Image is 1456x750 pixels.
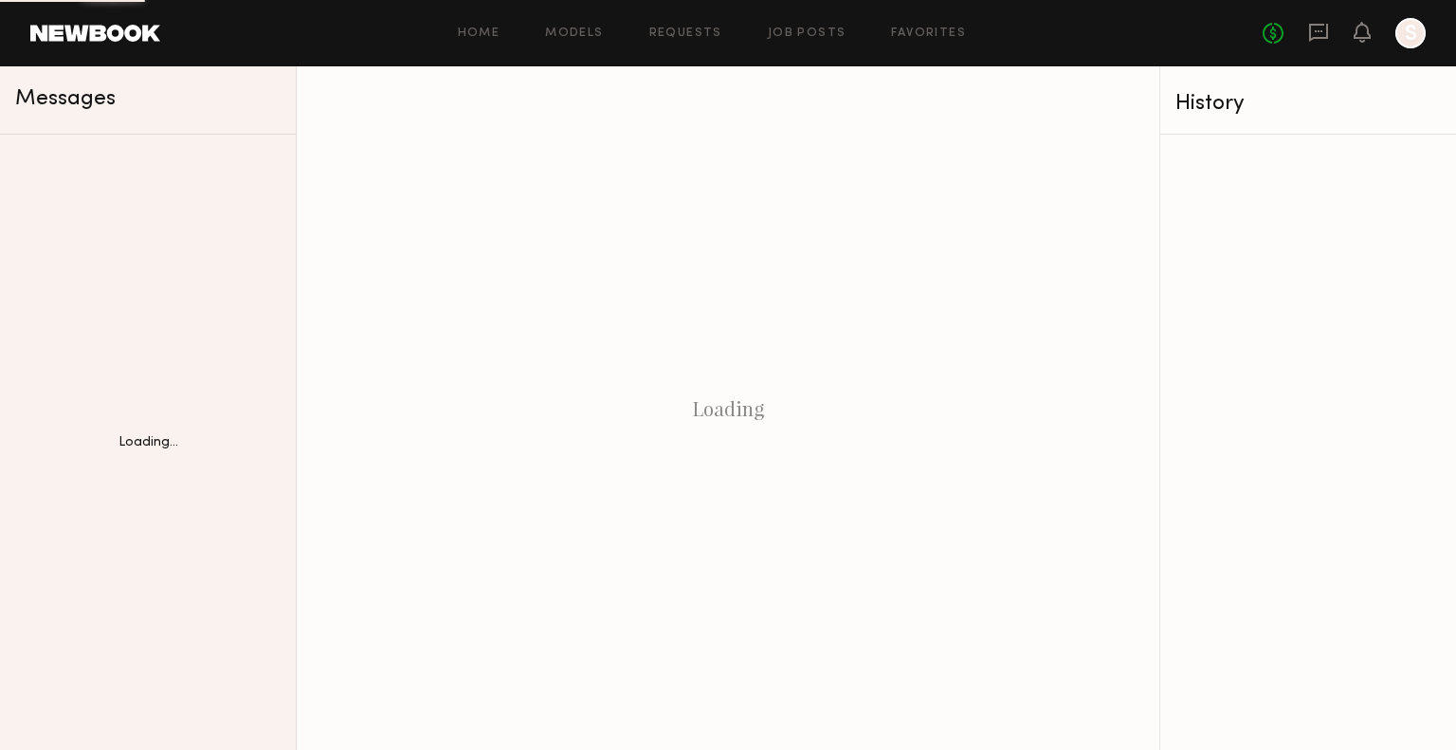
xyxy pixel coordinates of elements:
[545,27,603,40] a: Models
[118,436,178,449] div: Loading...
[649,27,722,40] a: Requests
[768,27,846,40] a: Job Posts
[15,88,116,110] span: Messages
[297,66,1159,750] div: Loading
[891,27,966,40] a: Favorites
[458,27,500,40] a: Home
[1395,18,1426,48] a: S
[1175,93,1441,115] div: History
